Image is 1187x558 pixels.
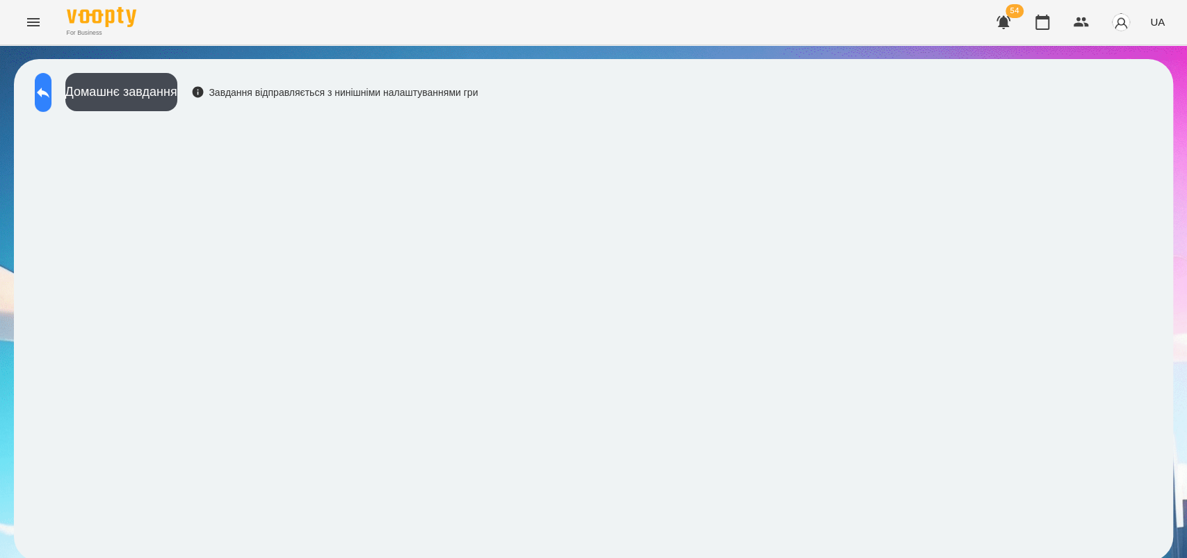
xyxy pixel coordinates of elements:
span: 54 [1006,4,1024,18]
span: UA [1150,15,1165,29]
button: Домашнє завдання [65,73,177,111]
img: avatar_s.png [1111,13,1131,32]
button: UA [1145,9,1170,35]
div: Завдання відправляється з нинішніми налаштуваннями гри [191,85,478,99]
button: Menu [17,6,50,39]
span: For Business [67,28,136,38]
img: Voopty Logo [67,7,136,27]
